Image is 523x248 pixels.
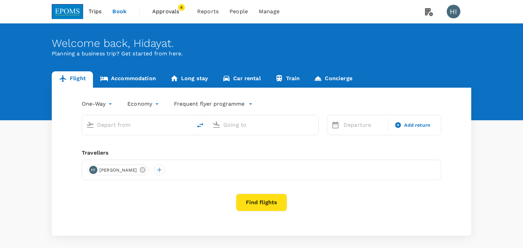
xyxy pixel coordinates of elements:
[197,7,219,16] span: Reports
[52,50,471,58] p: Planning a business trip? Get started from here.
[112,7,127,16] span: Book
[236,194,287,211] button: Find flights
[447,5,460,18] div: HI
[152,7,186,16] span: Approvals
[404,122,430,129] span: Add return
[187,124,189,125] button: Open
[127,99,160,109] div: Economy
[344,121,384,129] p: Departure
[52,71,93,88] a: Flight
[215,71,268,88] a: Car rental
[223,120,304,130] input: Going to
[97,120,178,130] input: Depart from
[88,164,148,175] div: HI[PERSON_NAME]
[174,100,244,108] p: Frequent flyer programme
[268,71,307,88] a: Train
[174,100,253,108] button: Frequent flyer programme
[229,7,248,16] span: People
[89,7,102,16] span: Trips
[314,124,315,125] button: Open
[259,7,280,16] span: Manage
[82,149,441,157] div: Travellers
[163,71,215,88] a: Long stay
[192,117,208,134] button: delete
[52,37,471,50] div: Welcome back , Hidayat .
[82,99,114,109] div: One-Way
[93,71,163,88] a: Accommodation
[89,166,97,174] div: HI
[307,71,359,88] a: Concierge
[52,4,83,19] img: EPOMS SDN BHD
[95,167,141,174] span: [PERSON_NAME]
[178,4,185,11] span: 4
